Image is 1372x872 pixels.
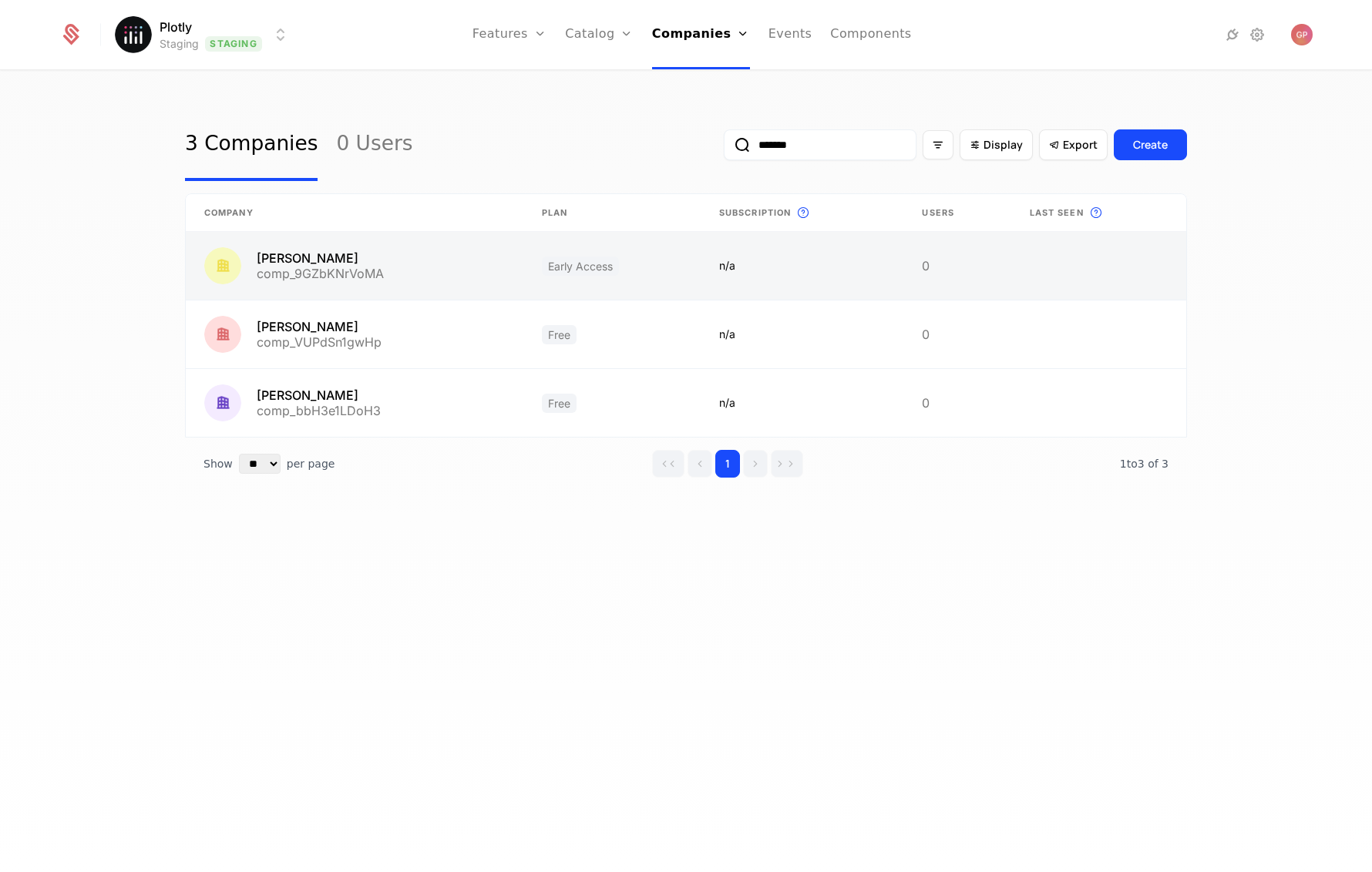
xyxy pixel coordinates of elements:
[205,36,261,52] span: Staging
[1248,25,1266,44] a: Settings
[1291,24,1313,45] button: Open user button
[1030,206,1084,220] span: Last seen
[923,130,953,159] button: Filter options
[1063,137,1098,153] span: Export
[771,450,803,478] button: Go to last page
[1114,129,1187,160] button: Create
[523,194,701,232] th: Plan
[1120,458,1162,470] span: 1 to 3 of
[984,137,1023,153] span: Display
[185,438,1187,490] div: Table pagination
[119,18,289,52] button: Select environment
[960,129,1033,160] button: Display
[715,450,740,478] button: Go to page 1
[160,18,192,36] span: Plotly
[688,450,712,478] button: Go to previous page
[287,456,335,471] span: per page
[186,194,523,232] th: Company
[652,450,803,478] div: Page navigation
[1291,24,1313,45] img: Gregory Paciga
[115,16,152,53] img: Plotly
[903,194,1011,232] th: Users
[1120,458,1169,470] span: 3
[652,450,684,478] button: Go to first page
[336,109,412,181] a: 0 Users
[1039,129,1108,160] button: Export
[1223,25,1242,44] a: Integrations
[1133,137,1168,153] div: Create
[203,456,233,471] span: Show
[239,454,281,474] select: Select page size
[743,450,768,478] button: Go to next page
[719,206,791,220] span: Subscription
[185,109,318,181] a: 3 Companies
[160,36,199,52] div: Staging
